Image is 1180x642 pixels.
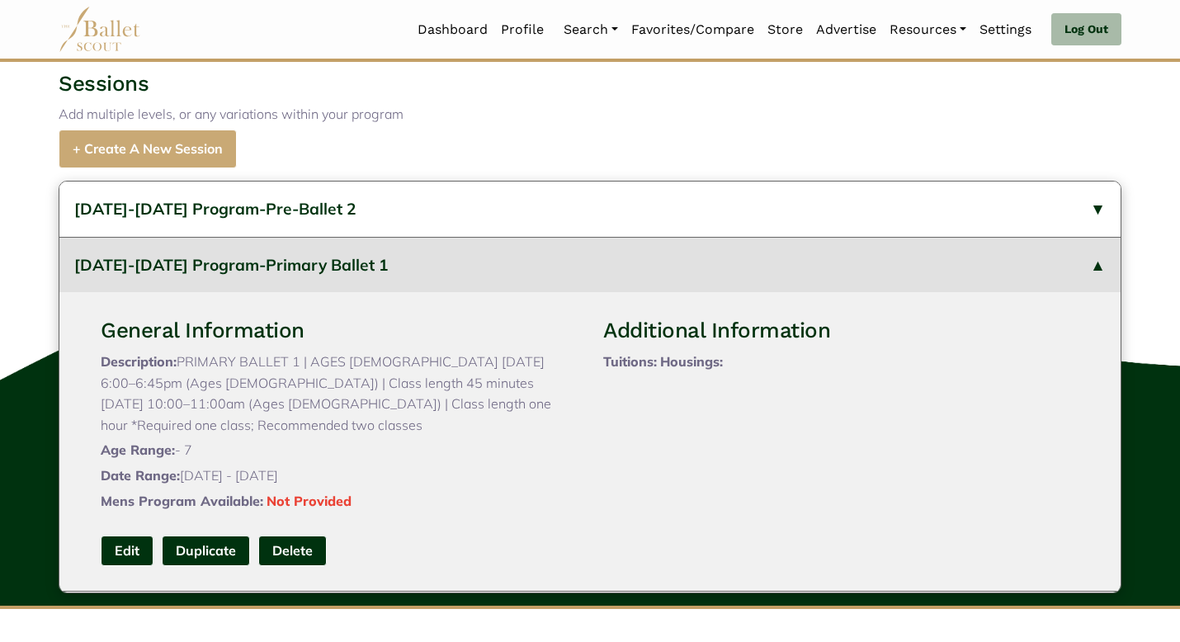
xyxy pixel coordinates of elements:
a: Favorites/Compare [625,12,761,47]
p: Add multiple levels, or any variations within your program [59,104,1121,125]
span: Housings: [660,353,723,370]
a: Edit [101,536,153,566]
a: Duplicate [162,536,250,566]
h3: General Information [101,317,577,345]
span: Not Provided [267,493,352,509]
a: + Create A New Session [59,130,237,168]
a: Advertise [809,12,883,47]
a: Search [557,12,625,47]
button: [DATE]-[DATE] Program-Primary Ballet 1 [59,237,1121,293]
span: [DATE]-[DATE] Program-Pre-Ballet 2 [74,199,356,219]
span: Age Range: [101,441,175,458]
button: Delete [258,536,327,566]
p: - 7 [101,440,577,461]
a: Resources [883,12,973,47]
a: Log Out [1051,13,1121,46]
h3: Sessions [59,70,1121,98]
span: [DATE]-[DATE] Program-Primary Ballet 1 [74,255,389,275]
span: Date Range: [101,467,180,484]
span: Description: [101,353,177,370]
a: Profile [494,12,550,47]
p: PRIMARY BALLET 1 | AGES [DEMOGRAPHIC_DATA] [DATE] 6:00–6:45pm (Ages [DEMOGRAPHIC_DATA]) | Class l... [101,352,577,436]
a: Settings [973,12,1038,47]
p: [DATE] - [DATE] [101,465,577,487]
span: Mens Program Available: [101,493,263,509]
a: Dashboard [411,12,494,47]
h3: Additional Information [603,317,1079,345]
button: [DATE]-[DATE] Program-Pre-Ballet 2 [59,182,1121,237]
a: Store [761,12,809,47]
span: Tuitions: [603,353,657,370]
